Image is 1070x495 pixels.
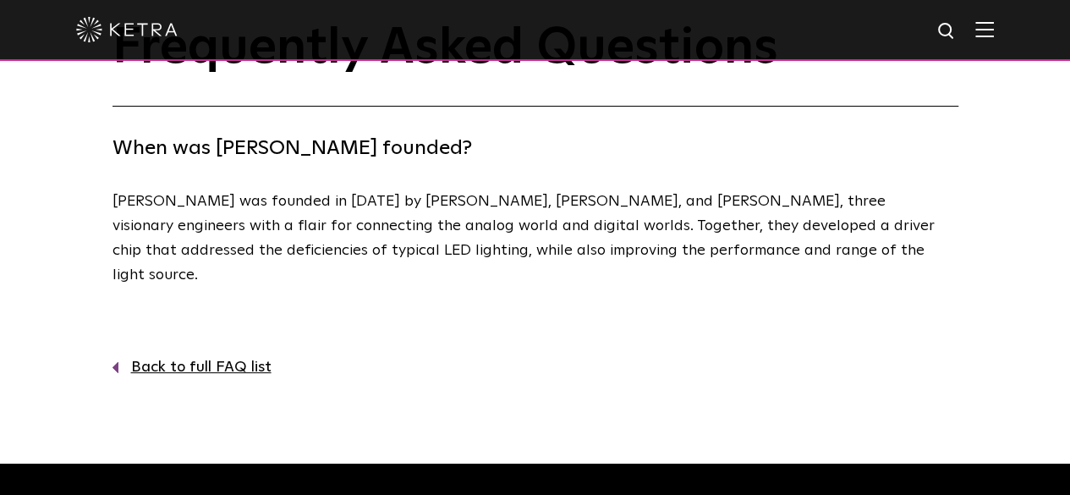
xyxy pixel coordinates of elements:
img: Hamburger%20Nav.svg [975,21,994,37]
img: search icon [936,21,958,42]
a: Back to full FAQ list [112,355,958,380]
h4: When was [PERSON_NAME] founded? [112,132,958,164]
p: [PERSON_NAME] was founded in [DATE] by [PERSON_NAME], [PERSON_NAME], and [PERSON_NAME], three vis... [112,190,950,287]
img: ketra-logo-2019-white [76,17,178,42]
h1: Frequently Asked Questions [112,20,958,107]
